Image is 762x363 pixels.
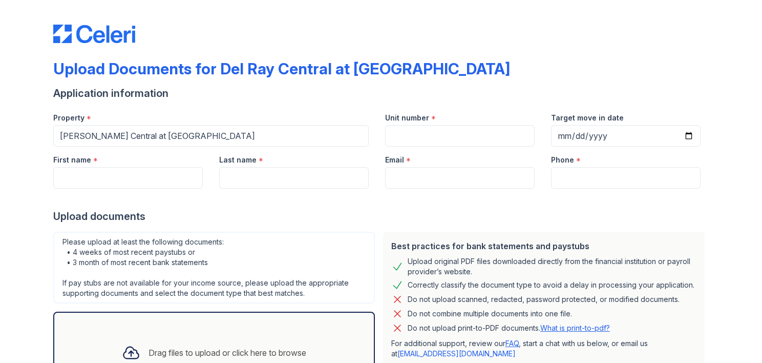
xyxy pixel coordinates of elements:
[385,113,429,123] label: Unit number
[408,323,610,333] p: Do not upload print-to-PDF documents.
[408,308,572,320] div: Do not combine multiple documents into one file.
[149,347,306,359] div: Drag files to upload or click here to browse
[551,113,624,123] label: Target move in date
[397,349,516,358] a: [EMAIL_ADDRESS][DOMAIN_NAME]
[53,86,709,100] div: Application information
[53,113,84,123] label: Property
[391,338,696,359] p: For additional support, review our , start a chat with us below, or email us at
[53,59,510,78] div: Upload Documents for Del Ray Central at [GEOGRAPHIC_DATA]
[505,339,519,348] a: FAQ
[551,155,574,165] label: Phone
[408,279,694,291] div: Correctly classify the document type to avoid a delay in processing your application.
[53,209,709,224] div: Upload documents
[219,155,257,165] label: Last name
[408,293,680,306] div: Do not upload scanned, redacted, password protected, or modified documents.
[53,25,135,43] img: CE_Logo_Blue-a8612792a0a2168367f1c8372b55b34899dd931a85d93a1a3d3e32e68fde9ad4.png
[53,155,91,165] label: First name
[540,324,610,332] a: What is print-to-pdf?
[391,240,696,252] div: Best practices for bank statements and paystubs
[385,155,404,165] label: Email
[53,232,375,304] div: Please upload at least the following documents: • 4 weeks of most recent paystubs or • 3 month of...
[408,256,696,277] div: Upload original PDF files downloaded directly from the financial institution or payroll provider’...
